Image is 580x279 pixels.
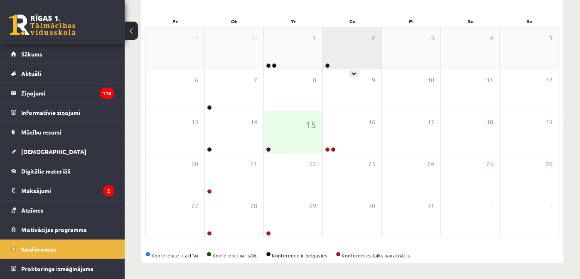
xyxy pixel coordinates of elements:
[11,240,114,259] a: Konferences
[382,15,441,27] div: Pi
[11,162,114,181] a: Digitālie materiāli
[313,34,316,43] span: 1
[428,159,434,169] span: 24
[369,159,375,169] span: 23
[323,15,382,27] div: Ce
[21,83,114,103] legend: Ziņojumi
[192,159,198,169] span: 20
[21,245,56,253] span: Konferences
[204,15,263,27] div: Ot
[546,76,553,85] span: 12
[254,76,257,85] span: 7
[103,185,114,196] i: 2
[145,252,559,259] div: Konference ir aktīva Konferenci var sākt Konference ir beigusies Konferences laiks nav atnācis
[490,201,493,210] span: 1
[549,201,553,210] span: 2
[372,34,375,43] span: 2
[428,117,434,127] span: 17
[11,83,114,103] a: Ziņojumi115
[21,50,42,58] span: Sākums
[372,76,375,85] span: 9
[21,226,87,233] span: Motivācijas programma
[546,117,553,127] span: 19
[431,34,434,43] span: 3
[549,34,553,43] span: 5
[487,76,493,85] span: 11
[21,167,71,175] span: Digitālie materiāli
[305,117,316,132] span: 15
[251,34,257,43] span: 30
[500,15,559,27] div: Sv
[487,117,493,127] span: 18
[251,201,257,210] span: 28
[428,201,434,210] span: 31
[21,128,61,136] span: Mācību resursi
[195,76,198,85] span: 6
[9,15,76,35] a: Rīgas 1. Tālmācības vidusskola
[251,117,257,127] span: 14
[264,15,323,27] div: Tr
[487,159,493,169] span: 25
[11,259,114,278] a: Proktoringa izmēģinājums
[11,181,114,200] a: Maksājumi2
[11,103,114,122] a: Informatīvie ziņojumi
[310,201,316,210] span: 29
[145,15,204,27] div: Pr
[441,15,500,27] div: Se
[11,122,114,142] a: Mācību resursi
[310,159,316,169] span: 22
[546,159,553,169] span: 26
[21,265,93,272] span: Proktoringa izmēģinājums
[21,148,86,155] span: [DEMOGRAPHIC_DATA]
[369,201,375,210] span: 30
[251,159,257,169] span: 21
[11,142,114,161] a: [DEMOGRAPHIC_DATA]
[11,220,114,239] a: Motivācijas programma
[11,201,114,220] a: Atzīmes
[428,76,434,85] span: 10
[490,34,493,43] span: 4
[21,181,114,200] legend: Maksājumi
[313,76,316,85] span: 8
[11,44,114,64] a: Sākums
[192,117,198,127] span: 13
[369,117,375,127] span: 16
[11,64,114,83] a: Aktuāli
[192,34,198,43] span: 29
[21,103,114,122] legend: Informatīvie ziņojumi
[21,70,41,77] span: Aktuāli
[100,88,114,99] i: 115
[192,201,198,210] span: 27
[21,206,44,214] span: Atzīmes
